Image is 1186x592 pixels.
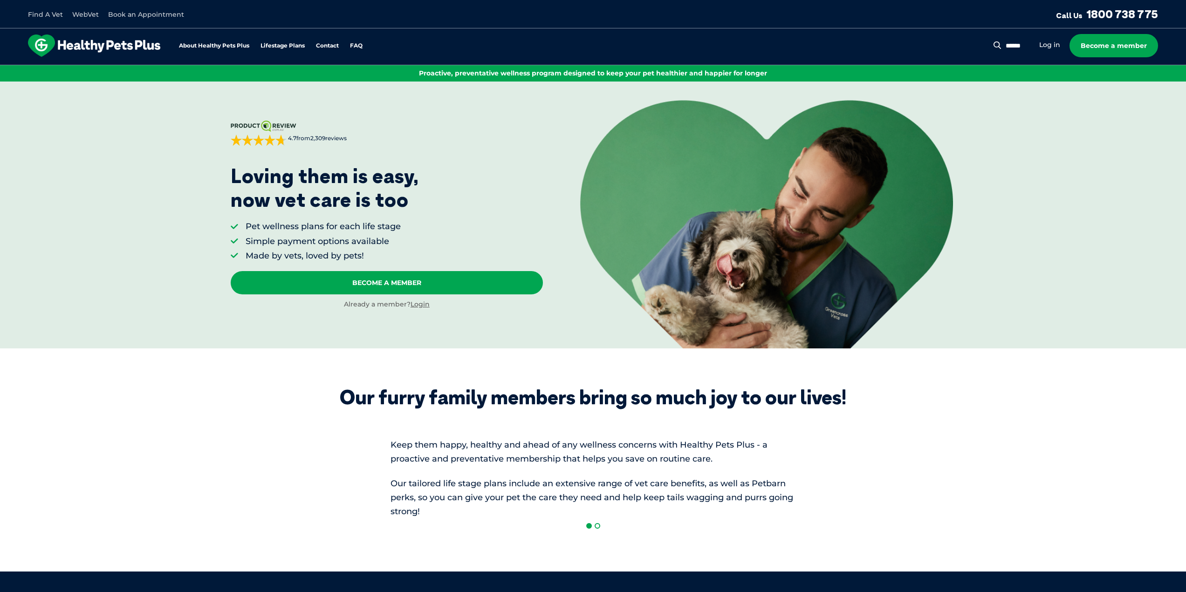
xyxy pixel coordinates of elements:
[108,10,184,19] a: Book an Appointment
[1069,34,1158,57] a: Become a member
[231,300,543,309] div: Already a member?
[231,135,287,146] div: 4.7 out of 5 stars
[1039,41,1060,49] a: Log in
[231,271,543,294] a: Become A Member
[411,300,430,308] a: Login
[340,386,846,409] div: Our furry family members bring so much joy to our lives!
[246,221,401,232] li: Pet wellness plans for each life stage
[246,236,401,247] li: Simple payment options available
[288,135,296,142] strong: 4.7
[179,43,249,49] a: About Healthy Pets Plus
[391,440,768,464] span: Keep them happy, healthy and ahead of any wellness concerns with Healthy Pets Plus - a proactive ...
[261,43,305,49] a: Lifestage Plans
[28,34,160,57] img: hpp-logo
[419,69,767,77] span: Proactive, preventative wellness program designed to keep your pet healthier and happier for longer
[1056,7,1158,21] a: Call Us1800 738 775
[580,100,953,348] img: <p>Loving them is easy, <br /> now vet care is too</p>
[1056,11,1083,20] span: Call Us
[310,135,347,142] span: 2,309 reviews
[287,135,347,143] span: from
[28,10,63,19] a: Find A Vet
[391,478,793,517] span: Our tailored life stage plans include an extensive range of vet care benefits, as well as Petbarn...
[231,121,543,146] a: 4.7from2,309reviews
[72,10,99,19] a: WebVet
[350,43,363,49] a: FAQ
[316,43,339,49] a: Contact
[246,250,401,262] li: Made by vets, loved by pets!
[231,164,419,211] p: Loving them is easy, now vet care is too
[992,41,1003,50] button: Search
